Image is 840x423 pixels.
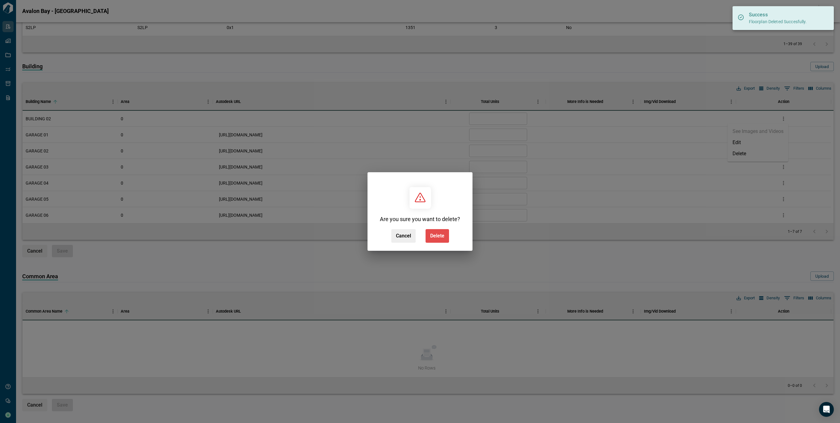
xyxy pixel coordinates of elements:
span: Cancel [396,233,411,239]
span: Are you sure you want to delete? [380,215,460,223]
p: Floorplan Deleted Succesfully. [749,19,823,25]
p: Success [749,11,823,19]
button: Cancel [391,229,416,243]
span: Delete [430,233,444,239]
div: Open Intercom Messenger [819,402,834,417]
button: Delete [426,229,449,243]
